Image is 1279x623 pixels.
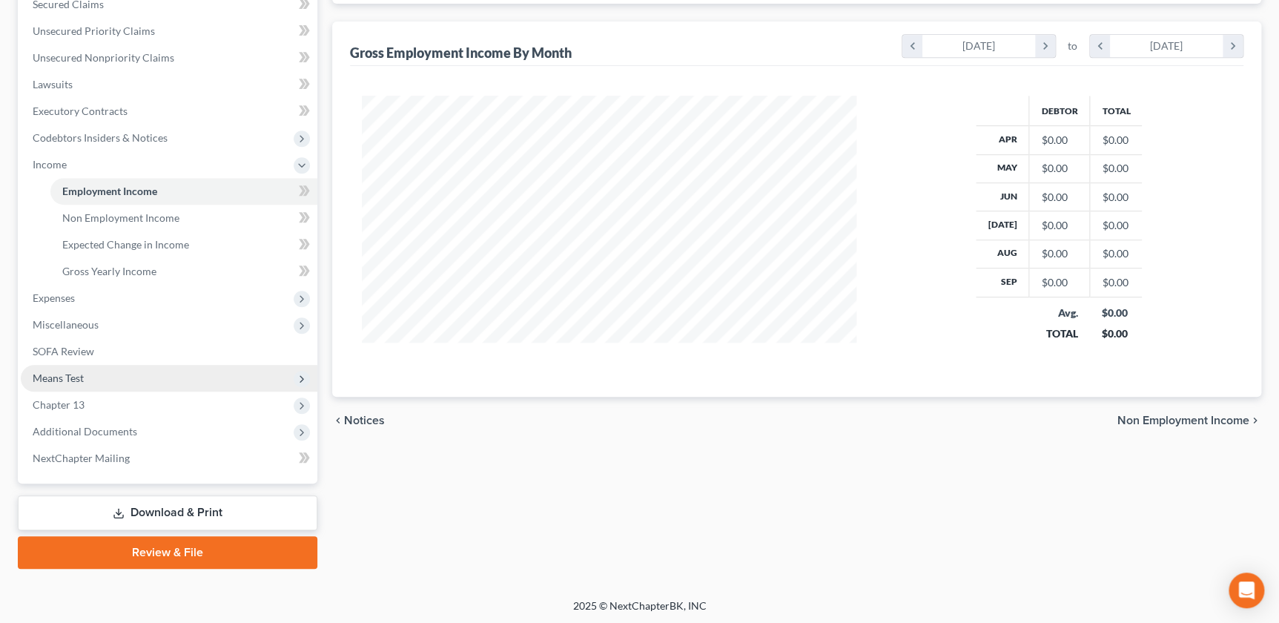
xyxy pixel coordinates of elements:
[21,338,317,365] a: SOFA Review
[1068,39,1077,53] span: to
[332,415,385,426] button: chevron_left Notices
[332,415,344,426] i: chevron_left
[1041,161,1077,176] div: $0.00
[1102,326,1131,341] div: $0.00
[33,318,99,331] span: Miscellaneous
[62,185,157,197] span: Employment Income
[50,178,317,205] a: Employment Income
[33,452,130,464] span: NextChapter Mailing
[922,35,1036,57] div: [DATE]
[1029,96,1090,125] th: Debtor
[33,345,94,357] span: SOFA Review
[1117,415,1261,426] button: Non Employment Income chevron_right
[902,35,922,57] i: chevron_left
[33,158,67,171] span: Income
[976,268,1029,297] th: Sep
[976,211,1029,240] th: [DATE]
[344,415,385,426] span: Notices
[33,372,84,384] span: Means Test
[976,182,1029,211] th: Jun
[1090,182,1143,211] td: $0.00
[33,425,137,438] span: Additional Documents
[21,445,317,472] a: NextChapter Mailing
[1117,415,1249,426] span: Non Employment Income
[350,44,572,62] div: Gross Employment Income By Month
[1090,126,1143,154] td: $0.00
[1090,240,1143,268] td: $0.00
[1041,306,1078,320] div: Avg.
[1223,35,1243,57] i: chevron_right
[1041,326,1078,341] div: TOTAL
[62,238,189,251] span: Expected Change in Income
[33,51,174,64] span: Unsecured Nonpriority Claims
[1041,133,1077,148] div: $0.00
[976,126,1029,154] th: Apr
[18,536,317,569] a: Review & File
[18,495,317,530] a: Download & Print
[50,205,317,231] a: Non Employment Income
[33,398,85,411] span: Chapter 13
[1249,415,1261,426] i: chevron_right
[21,44,317,71] a: Unsecured Nonpriority Claims
[33,105,128,117] span: Executory Contracts
[1110,35,1223,57] div: [DATE]
[33,291,75,304] span: Expenses
[976,240,1029,268] th: Aug
[33,131,168,144] span: Codebtors Insiders & Notices
[62,211,179,224] span: Non Employment Income
[62,265,156,277] span: Gross Yearly Income
[1035,35,1055,57] i: chevron_right
[50,231,317,258] a: Expected Change in Income
[1090,35,1110,57] i: chevron_left
[1041,275,1077,290] div: $0.00
[1090,211,1143,240] td: $0.00
[21,18,317,44] a: Unsecured Priority Claims
[1090,268,1143,297] td: $0.00
[1041,190,1077,205] div: $0.00
[1102,306,1131,320] div: $0.00
[976,154,1029,182] th: May
[33,24,155,37] span: Unsecured Priority Claims
[21,98,317,125] a: Executory Contracts
[1041,246,1077,261] div: $0.00
[1090,154,1143,182] td: $0.00
[50,258,317,285] a: Gross Yearly Income
[1041,218,1077,233] div: $0.00
[21,71,317,98] a: Lawsuits
[1229,573,1264,608] div: Open Intercom Messenger
[33,78,73,90] span: Lawsuits
[1090,96,1143,125] th: Total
